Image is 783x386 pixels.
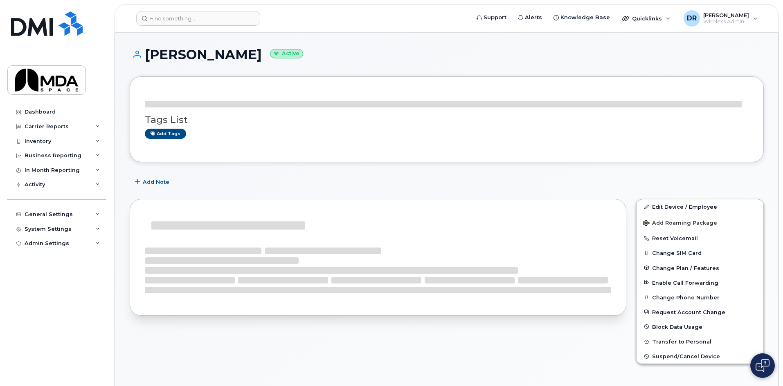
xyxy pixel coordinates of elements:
span: Add Roaming Package [643,220,717,228]
small: Active [270,49,303,58]
button: Add Roaming Package [637,214,763,231]
span: Enable Call Forwarding [652,279,718,286]
h3: Tags List [145,115,749,125]
button: Add Note [130,174,176,189]
button: Change Plan / Features [637,261,763,275]
button: Transfer to Personal [637,334,763,349]
a: Add tags [145,129,186,139]
a: Edit Device / Employee [637,199,763,214]
img: Open chat [756,359,769,372]
button: Enable Call Forwarding [637,275,763,290]
span: Suspend/Cancel Device [652,353,720,359]
button: Suspend/Cancel Device [637,349,763,364]
h1: [PERSON_NAME] [130,47,764,62]
button: Reset Voicemail [637,231,763,245]
button: Change Phone Number [637,290,763,305]
button: Change SIM Card [637,245,763,260]
button: Request Account Change [637,305,763,319]
span: Change Plan / Features [652,265,719,271]
span: Add Note [143,178,169,186]
button: Block Data Usage [637,319,763,334]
